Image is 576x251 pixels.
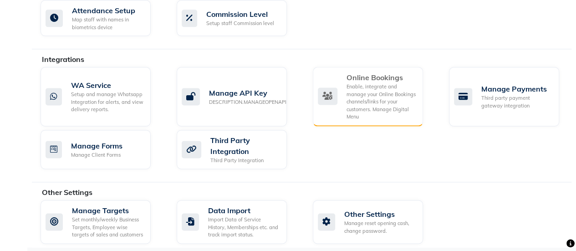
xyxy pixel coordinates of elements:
div: Enable, integrate and manage your Online Bookings channels/links for your customers. Manage Digit... [347,83,416,121]
div: Manage Client Forms [71,151,122,159]
div: Data Import [208,205,280,216]
div: Manage Payments [481,83,552,94]
a: Manage API KeyDESCRIPTION.MANAGEOPENAPI [177,67,299,126]
div: Third Party Integration [210,135,280,157]
div: Third party payment gateway integration [481,94,552,109]
a: WA ServiceSetup and manage Whatsapp Integration for alerts, and view delivery reports. [41,67,163,126]
a: Other SettingsManage reset opening cash, change password. [313,200,435,244]
div: WA Service [71,80,143,91]
a: Online BookingsEnable, integrate and manage your Online Bookings channels/links for your customer... [313,67,435,126]
div: Manage Forms [71,140,122,151]
div: Import Data of Service History, Memberships etc. and track import status. [208,216,280,239]
div: Commission Level [206,9,274,20]
div: Third Party Integration [210,157,280,164]
div: Setup staff Commission level [206,20,274,27]
div: Set monthly/weekly Business Targets, Employee wise targets of sales and customers [72,216,143,239]
a: Third Party IntegrationThird Party Integration [177,130,299,169]
a: Data ImportImport Data of Service History, Memberships etc. and track import status. [177,200,299,244]
a: Manage TargetsSet monthly/weekly Business Targets, Employee wise targets of sales and customers [41,200,163,244]
div: Attendance Setup [72,5,143,16]
div: Manage Targets [72,205,143,216]
div: Map staff with names in biometrics device [72,16,143,31]
div: DESCRIPTION.MANAGEOPENAPI [209,98,286,106]
a: Manage PaymentsThird party payment gateway integration [449,67,571,126]
div: Other Settings [344,209,416,220]
div: Manage API Key [209,87,286,98]
div: Manage reset opening cash, change password. [344,220,416,235]
a: Manage FormsManage Client Forms [41,130,163,169]
div: Online Bookings [347,72,416,83]
div: Setup and manage Whatsapp Integration for alerts, and view delivery reports. [71,91,143,113]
